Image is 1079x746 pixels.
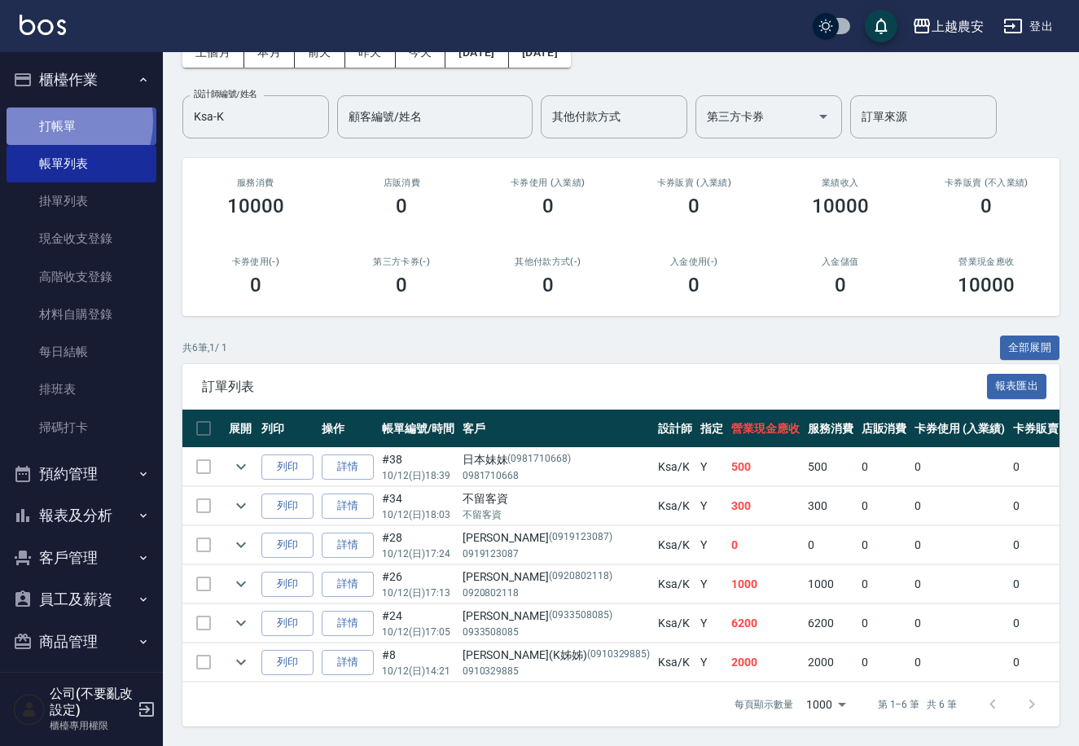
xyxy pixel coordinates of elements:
[463,586,651,600] p: 0920802118
[800,682,852,726] div: 1000
[804,526,857,564] td: 0
[463,568,651,586] div: [PERSON_NAME]
[250,274,261,296] h3: 0
[322,454,374,480] a: 詳情
[50,718,133,733] p: 櫃檯專用權限
[997,11,1059,42] button: 登出
[494,178,602,188] h2: 卡券使用 (入業績)
[463,507,651,522] p: 不留客資
[182,340,227,355] p: 共 6 筆, 1 / 1
[378,643,458,682] td: #8
[910,410,1009,448] th: 卡券使用 (入業績)
[696,565,727,603] td: Y
[7,494,156,537] button: 報表及分析
[641,257,748,267] h2: 入金使用(-)
[378,565,458,603] td: #26
[7,145,156,182] a: 帳單列表
[688,274,700,296] h3: 0
[857,448,911,486] td: 0
[261,494,314,519] button: 列印
[229,572,253,596] button: expand row
[7,258,156,296] a: 高階收支登錄
[261,533,314,558] button: 列印
[727,487,804,525] td: 300
[349,178,456,188] h2: 店販消費
[194,88,257,100] label: 設計師編號/姓名
[857,526,911,564] td: 0
[463,451,651,468] div: 日本妹妹
[804,643,857,682] td: 2000
[463,529,651,546] div: [PERSON_NAME]
[345,37,396,68] button: 昨天
[378,604,458,643] td: #24
[727,448,804,486] td: 500
[7,371,156,408] a: 排班表
[787,257,894,267] h2: 入金儲值
[318,410,378,448] th: 操作
[322,572,374,597] a: 詳情
[509,37,571,68] button: [DATE]
[804,448,857,486] td: 500
[463,608,651,625] div: [PERSON_NAME]
[13,693,46,726] img: Person
[507,451,571,468] p: (0981710668)
[804,487,857,525] td: 300
[261,454,314,480] button: 列印
[463,625,651,639] p: 0933508085
[727,410,804,448] th: 營業現金應收
[910,604,1009,643] td: 0
[396,274,407,296] h3: 0
[322,611,374,636] a: 詳情
[378,487,458,525] td: #34
[549,568,612,586] p: (0920802118)
[654,565,696,603] td: Ksa /K
[696,410,727,448] th: 指定
[654,448,696,486] td: Ksa /K
[382,586,454,600] p: 10/12 (日) 17:13
[835,274,846,296] h3: 0
[322,494,374,519] a: 詳情
[378,410,458,448] th: 帳單編號/時間
[549,608,612,625] p: (0933508085)
[7,108,156,145] a: 打帳單
[463,490,651,507] div: 不留客資
[349,257,456,267] h2: 第三方卡券(-)
[696,643,727,682] td: Y
[910,643,1009,682] td: 0
[463,647,651,664] div: [PERSON_NAME](K姊姊)
[494,257,602,267] h2: 其他付款方式(-)
[7,59,156,101] button: 櫃檯作業
[382,625,454,639] p: 10/12 (日) 17:05
[382,507,454,522] p: 10/12 (日) 18:03
[987,378,1047,393] a: 報表匯出
[857,643,911,682] td: 0
[261,611,314,636] button: 列印
[20,15,66,35] img: Logo
[857,487,911,525] td: 0
[857,565,911,603] td: 0
[735,697,793,712] p: 每頁顯示數量
[7,537,156,579] button: 客戶管理
[463,468,651,483] p: 0981710668
[261,650,314,675] button: 列印
[257,410,318,448] th: 列印
[696,604,727,643] td: Y
[878,697,957,712] p: 第 1–6 筆 共 6 筆
[932,16,984,37] div: 上越農安
[727,604,804,643] td: 6200
[229,533,253,557] button: expand row
[933,178,1041,188] h2: 卡券販賣 (不入業績)
[654,604,696,643] td: Ksa /K
[7,296,156,333] a: 材料自購登錄
[933,257,1041,267] h2: 營業現金應收
[696,448,727,486] td: Y
[910,448,1009,486] td: 0
[382,546,454,561] p: 10/12 (日) 17:24
[787,178,894,188] h2: 業績收入
[463,664,651,678] p: 0910329885
[182,37,244,68] button: 上個月
[7,182,156,220] a: 掛單列表
[378,448,458,486] td: #38
[958,274,1015,296] h3: 10000
[980,195,992,217] h3: 0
